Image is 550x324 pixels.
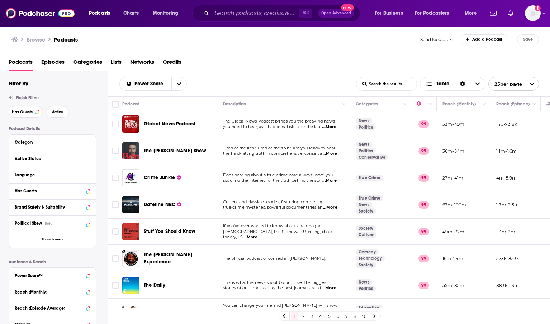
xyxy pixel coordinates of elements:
[9,232,96,248] button: Show More
[27,36,45,43] h3: Browse
[426,100,435,109] button: Column Actions
[163,56,181,71] a: Credits
[442,148,464,154] p: 36m-54m
[9,126,96,131] p: Podcast Details
[223,124,322,129] span: you need to hear, as it happens. Listen for the late
[496,202,519,208] p: 1.7m-2.5m
[112,228,119,235] span: Toggle select row
[410,8,460,19] button: open menu
[375,8,403,18] span: For Business
[223,205,322,210] span: true-crime mysteries, powerful documentaries an
[15,273,84,278] div: Power Score™
[488,77,539,91] button: open menu
[340,100,348,109] button: Column Actions
[525,5,541,21] img: User Profile
[496,175,517,181] p: 4m-5.9m
[6,6,75,20] a: Podchaser - Follow, Share and Rate Podcasts
[418,37,454,43] button: Send feedback
[122,277,139,294] a: The Daily
[112,282,119,289] span: Toggle select row
[122,115,139,133] img: Global News Podcast
[291,312,298,320] a: 1
[122,142,139,159] a: The Ben Shapiro Show
[525,5,541,21] button: Show profile menu
[12,110,33,114] span: Has Guests
[223,256,326,261] span: The official podcast of comedian [PERSON_NAME].
[442,229,464,235] p: 49m-72m
[317,312,324,320] a: 4
[356,232,376,238] a: Culture
[418,174,429,181] p: 99
[356,154,388,160] a: Conservative
[530,100,539,109] button: Column Actions
[122,306,139,323] img: The Mel Robbins Podcast
[496,100,530,108] div: Reach (Episode)
[15,186,90,195] button: Has Guests
[418,120,429,128] p: 99
[41,238,61,242] span: Show More
[442,100,476,108] div: Reach (Monthly)
[418,228,429,235] p: 99
[84,8,119,19] button: open menu
[119,77,187,91] h2: Choose List sort
[356,195,383,201] a: True Crime
[15,140,85,145] div: Category
[153,8,178,18] span: Monitoring
[144,228,196,234] span: Stuff You Should Know
[322,124,336,130] span: ...More
[442,282,464,289] p: 55m-82m
[9,106,43,118] button: Has Guests
[442,256,463,262] p: 16m-24m
[356,262,376,268] a: Society
[420,77,485,91] h2: Choose View
[9,259,96,265] p: Audience & Reach
[73,56,102,71] a: Categories
[122,223,139,240] img: Stuff You Should Know
[442,202,466,208] p: 67m-100m
[356,118,372,124] a: News
[496,282,519,289] p: 883k-1.3m
[351,312,359,320] a: 8
[343,312,350,320] a: 7
[111,56,122,71] a: Lists
[144,175,175,181] span: Crime Junkie
[15,221,42,226] span: Political Skew
[144,251,215,266] a: The [PERSON_NAME] Experience
[54,36,78,43] a: Podcasts
[41,56,65,71] a: Episodes
[356,148,376,154] a: Politics
[442,175,463,181] p: 27m-41m
[321,11,351,15] span: Open Advanced
[323,151,337,157] span: ...More
[323,205,337,210] span: ...More
[480,100,489,109] button: Column Actions
[326,312,333,320] a: 5
[442,121,464,127] p: 33m-49m
[223,223,322,228] span: If you've ever wanted to know about champagne,
[122,196,139,213] img: Dateline NBC
[144,201,181,208] a: Dateline NBC
[308,312,316,320] a: 3
[223,199,324,204] span: Current and classic episodes, featuring compelling
[15,306,84,311] div: Reach (Episode Average)
[356,208,376,214] a: Society
[356,286,376,291] a: Politics
[144,148,206,154] span: The [PERSON_NAME] Show
[130,56,154,71] span: Networks
[400,100,409,109] button: Column Actions
[356,202,372,208] a: News
[15,156,85,161] div: Active Status
[360,312,367,320] a: 9
[356,124,376,130] a: Politics
[356,175,383,181] a: True Crime
[9,80,28,87] h2: Filter By
[52,110,63,114] span: Active
[223,229,333,240] span: [DEMOGRAPHIC_DATA], the Stonewall Uprising, chaos theory, LS
[223,119,335,124] span: The Global News Podcast brings you the breaking news
[112,255,119,262] span: Toggle select row
[455,77,470,90] div: Sort Direction
[417,100,427,108] div: Power Score
[356,225,376,231] a: Society
[144,201,175,208] span: Dateline NBC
